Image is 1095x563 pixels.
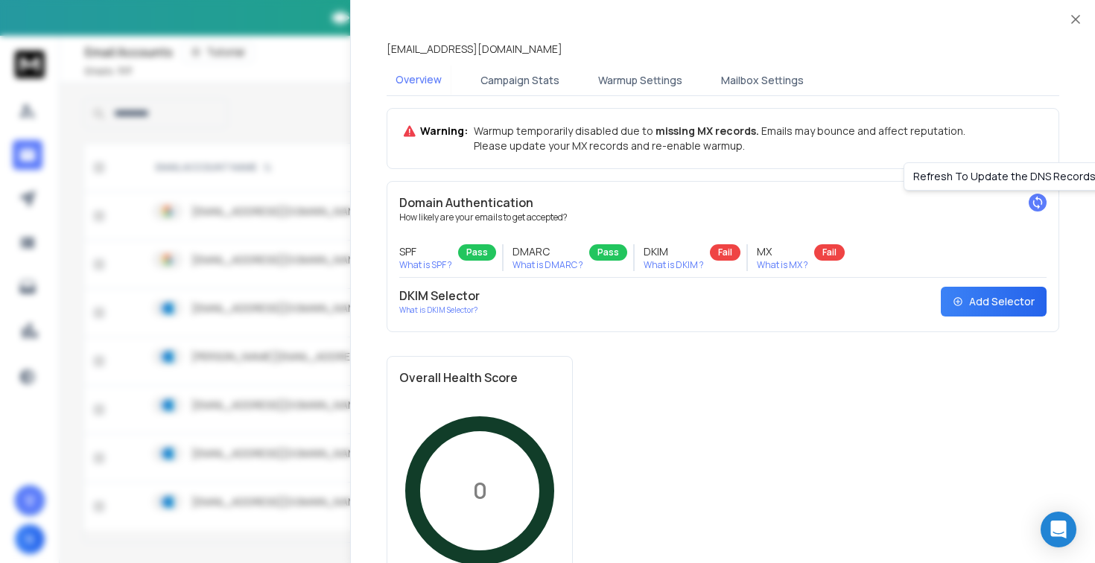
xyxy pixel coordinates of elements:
div: Open Intercom Messenger [1041,512,1076,547]
p: Warmup temporarily disabled due to Emails may bounce and affect reputation. Please update your MX... [474,124,965,153]
p: 0 [473,477,487,504]
div: Fail [814,244,845,261]
p: What is DMARC ? [512,259,583,271]
p: What is SPF ? [399,259,452,271]
div: Pass [589,244,627,261]
p: How likely are your emails to get accepted? [399,211,1047,223]
button: Add Selector [941,287,1047,317]
h2: Overall Health Score [399,369,560,387]
div: Fail [710,244,740,261]
h3: DMARC [512,244,583,259]
p: What is DKIM Selector? [399,305,480,316]
h2: DKIM Selector [399,287,480,305]
p: Warning: [420,124,468,139]
p: What is DKIM ? [644,259,704,271]
button: Warmup Settings [589,64,691,97]
h3: DKIM [644,244,704,259]
button: Overview [387,63,451,98]
div: Pass [458,244,496,261]
button: Mailbox Settings [712,64,813,97]
p: [EMAIL_ADDRESS][DOMAIN_NAME] [387,42,562,57]
h2: Domain Authentication [399,194,1047,211]
p: What is MX ? [757,259,808,271]
h3: SPF [399,244,452,259]
h3: MX [757,244,808,259]
button: Campaign Stats [472,64,568,97]
span: missing MX records. [653,124,759,138]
